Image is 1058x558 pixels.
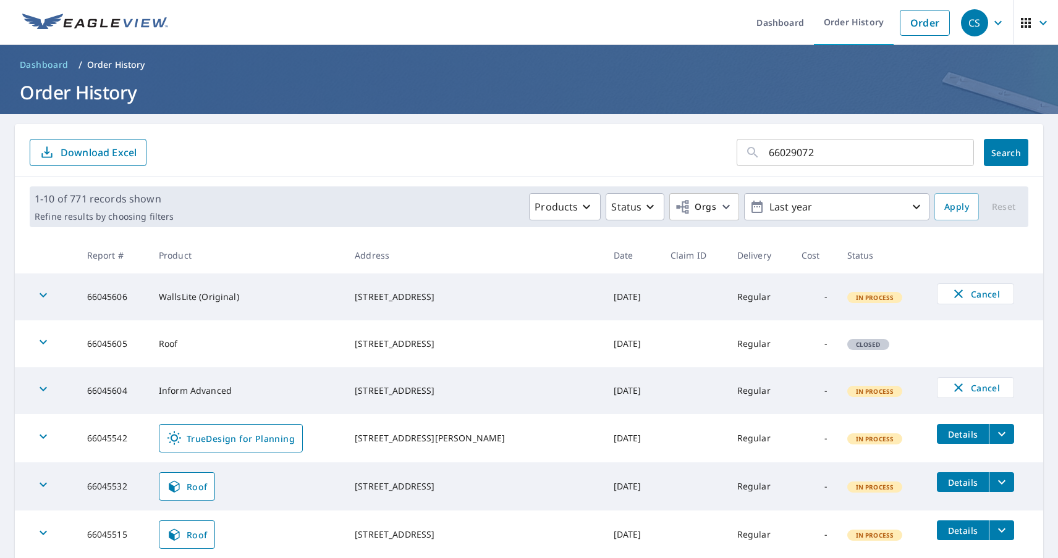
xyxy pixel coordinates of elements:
[606,193,664,220] button: Status
[669,193,739,220] button: Orgs
[611,199,641,214] p: Status
[849,387,902,396] span: In Process
[961,9,988,36] div: CS
[934,193,979,220] button: Apply
[727,320,792,367] td: Regular
[727,414,792,462] td: Regular
[744,193,929,220] button: Last year
[77,320,149,367] td: 66045605
[727,462,792,510] td: Regular
[159,424,303,452] a: TrueDesign for Planning
[604,320,661,367] td: [DATE]
[849,435,902,443] span: In Process
[849,531,902,539] span: In Process
[77,237,149,273] th: Report #
[77,462,149,510] td: 66045532
[937,520,989,540] button: detailsBtn-66045515
[149,367,345,414] td: Inform Advanced
[792,273,837,320] td: -
[77,367,149,414] td: 66045604
[984,139,1028,166] button: Search
[355,291,594,303] div: [STREET_ADDRESS]
[149,320,345,367] td: Roof
[149,273,345,320] td: WallsLite (Original)
[994,147,1018,159] span: Search
[15,55,1043,75] nav: breadcrumb
[937,377,1014,398] button: Cancel
[355,528,594,541] div: [STREET_ADDRESS]
[937,424,989,444] button: detailsBtn-66045542
[764,196,909,218] p: Last year
[989,520,1014,540] button: filesDropdownBtn-66045515
[950,380,1001,395] span: Cancel
[159,520,216,549] a: Roof
[61,146,137,159] p: Download Excel
[15,80,1043,105] h1: Order History
[22,14,168,32] img: EV Logo
[604,273,661,320] td: [DATE]
[77,414,149,462] td: 66045542
[769,135,974,170] input: Address, Report #, Claim ID, etc.
[937,472,989,492] button: detailsBtn-66045532
[849,340,888,349] span: Closed
[345,237,604,273] th: Address
[837,237,927,273] th: Status
[989,424,1014,444] button: filesDropdownBtn-66045542
[604,414,661,462] td: [DATE]
[355,338,594,350] div: [STREET_ADDRESS]
[727,237,792,273] th: Delivery
[149,237,345,273] th: Product
[727,367,792,414] td: Regular
[661,237,727,273] th: Claim ID
[849,483,902,491] span: In Process
[950,286,1001,301] span: Cancel
[77,273,149,320] td: 66045606
[792,320,837,367] td: -
[30,139,146,166] button: Download Excel
[944,428,981,440] span: Details
[15,55,74,75] a: Dashboard
[535,199,578,214] p: Products
[87,59,145,71] p: Order History
[35,191,174,206] p: 1-10 of 771 records shown
[604,237,661,273] th: Date
[167,431,295,446] span: TrueDesign for Planning
[849,293,902,302] span: In Process
[792,367,837,414] td: -
[159,472,216,501] a: Roof
[78,57,82,72] li: /
[792,462,837,510] td: -
[792,414,837,462] td: -
[604,367,661,414] td: [DATE]
[792,237,837,273] th: Cost
[529,193,601,220] button: Products
[900,10,950,36] a: Order
[355,385,594,397] div: [STREET_ADDRESS]
[944,525,981,536] span: Details
[675,199,716,215] span: Orgs
[167,527,208,542] span: Roof
[355,432,594,444] div: [STREET_ADDRESS][PERSON_NAME]
[989,472,1014,492] button: filesDropdownBtn-66045532
[604,462,661,510] td: [DATE]
[727,273,792,320] td: Regular
[167,479,208,494] span: Roof
[937,283,1014,304] button: Cancel
[20,59,69,71] span: Dashboard
[355,480,594,493] div: [STREET_ADDRESS]
[944,199,969,215] span: Apply
[35,211,174,222] p: Refine results by choosing filters
[944,477,981,488] span: Details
